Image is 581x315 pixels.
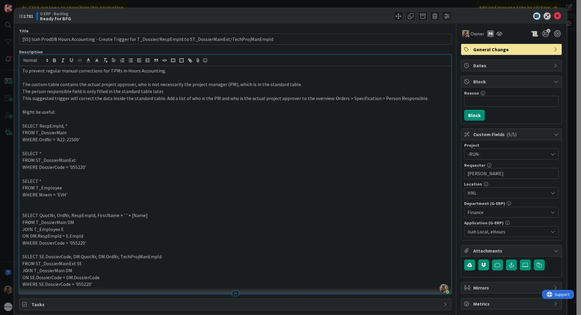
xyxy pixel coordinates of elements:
[22,157,448,164] p: FROM ST_DossierMainExt
[471,30,484,37] span: Owner
[22,274,448,281] p: ON SE.DossierCode = DM.DossierCode
[22,240,448,246] p: WHERE DossierCode > '055220'
[22,95,448,102] p: This suggested trigger will correct the data inside the standard table. Add a list of who is the ...
[22,150,448,157] p: SELECT *
[31,301,440,308] span: Tasks
[468,150,545,158] span: -RUN-
[464,143,559,147] div: Project
[468,189,548,196] span: HNL
[473,300,551,307] span: Metrics
[19,49,43,55] span: Description
[547,29,550,33] span: 1
[473,78,551,85] span: Block
[22,67,448,74] p: To prevent regular manual corrections for TPMs in Hours Accounting.
[19,12,33,20] span: ID
[19,28,29,34] label: Title
[473,247,551,254] span: Attachments
[40,16,71,21] b: Ready for BFG
[22,191,448,198] p: WHERE Mnem = 'EVH'
[473,46,551,53] span: General Change
[22,219,448,226] p: FROM T_DossierMain DM
[468,209,548,216] span: Finance
[22,178,448,185] p: SELECT *
[40,11,71,16] span: G-ERP - Backlog
[22,267,448,274] p: JOIN T_DossierMain DM
[473,131,551,138] span: Custom Fields
[464,163,485,168] label: Requester
[19,34,451,45] input: type card name here...
[22,81,448,88] p: The custom table contains the actual project approver, who is not necessarily the project manager...
[13,1,28,8] span: Support
[468,228,548,235] span: Isah Local, eHours
[22,253,448,260] p: SELECT SE.DossierCode, DM.QuotNr, DM.OrdNr, TechProjManEmpId
[464,182,559,186] div: Location
[22,109,448,116] p: Might be useful:
[473,62,551,69] span: Dates
[464,110,485,121] button: Block
[22,88,448,95] p: The person responsible field is only filled in the standard table later.
[464,221,559,225] div: Application (G-ERP)
[22,226,448,233] p: JOIN T_Employee E
[473,284,551,291] span: Mirrors
[464,90,479,96] label: Reason
[440,284,448,293] img: oTOD0sf59chnYN7MNh3hqTRrAbjJSTsP.jfif
[487,30,494,37] div: PR
[22,184,448,191] p: FROM T_Employee
[22,233,448,240] p: ON DM.RespEmpId = E.EmpId
[22,122,448,129] p: SELECT RespEmpId, *
[507,131,517,137] span: ( 5/5 )
[464,201,559,206] div: Department (G-ERP)
[22,260,448,267] p: FROM ST_DossierMainExt SE
[22,281,448,288] p: WHERE SE.DossierCode > '055220'
[462,30,469,37] img: VK
[22,136,448,143] p: WHERE OrdNr = 'A22-21500'
[22,129,448,136] p: FROM T_DossierMain
[22,212,448,219] p: SELECT QuotNr, OrdNr, RespEmpId, FirstName + ' ' + [Name]
[24,13,33,19] b: 1781
[22,164,448,171] p: WHERE DossierCode = '055220'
